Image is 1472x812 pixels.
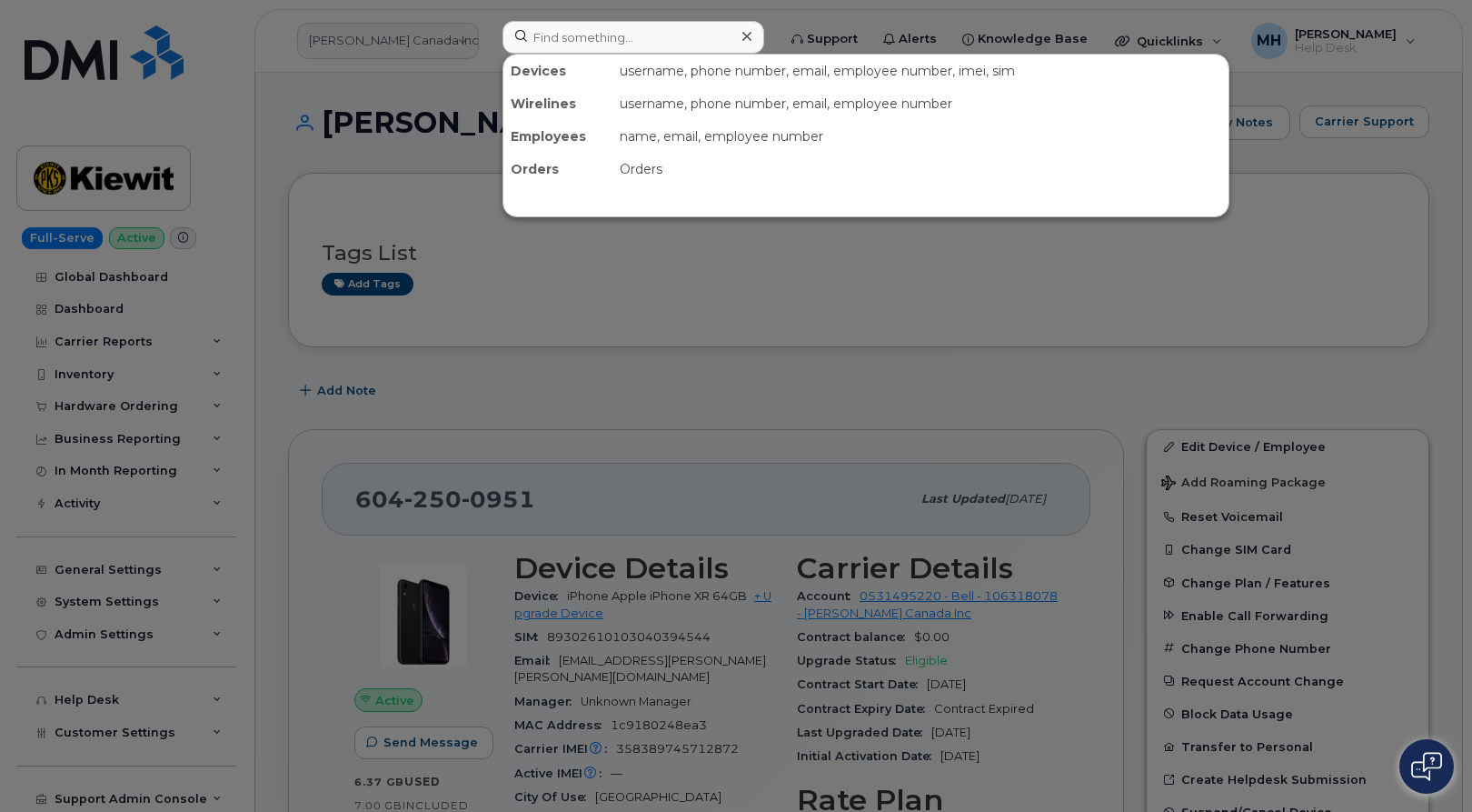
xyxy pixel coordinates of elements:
div: Orders [612,153,1228,185]
div: Employees [503,120,612,153]
div: username, phone number, email, employee number [612,87,1228,120]
div: username, phone number, email, employee number, imei, sim [612,55,1228,87]
div: Orders [503,153,612,185]
div: name, email, employee number [612,120,1228,153]
div: Wirelines [503,87,612,120]
div: Devices [503,55,612,87]
img: Open chat [1411,752,1442,781]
